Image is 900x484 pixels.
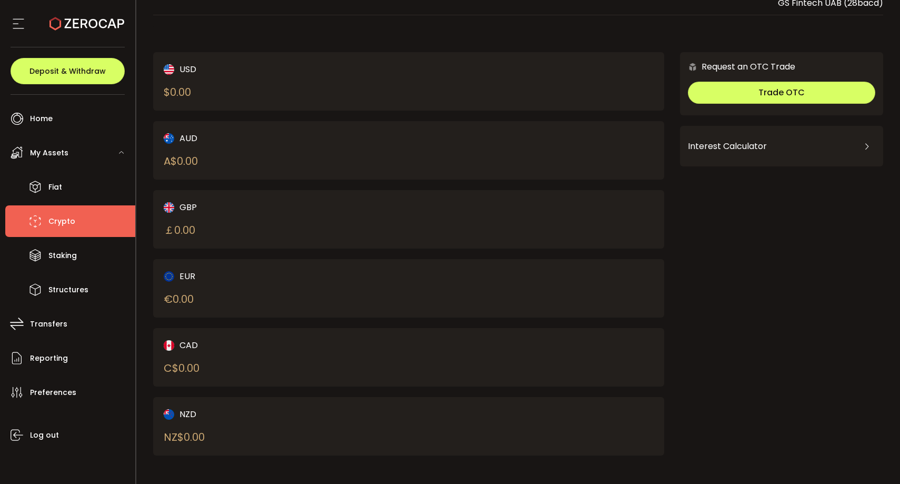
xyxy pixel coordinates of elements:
div: EUR [164,270,384,283]
img: aud_portfolio.svg [164,133,174,144]
button: Trade OTC [688,82,875,104]
div: ￡ 0.00 [164,222,195,238]
div: Interest Calculator [688,134,875,159]
img: cad_portfolio.svg [164,340,174,351]
div: € 0.00 [164,291,194,307]
span: Structures [48,282,88,298]
span: Fiat [48,180,62,195]
span: Staking [48,248,77,263]
span: Home [30,111,53,126]
div: C$ 0.00 [164,360,199,376]
span: Deposit & Withdraw [29,67,106,75]
img: 6nGpN7MZ9FLuBP83NiajKbTRY4UzlzQtBKtCrLLspmCkSvCZHBKvY3NxgQaT5JnOQREvtQ257bXeeSTueZfAPizblJ+Fe8JwA... [688,62,697,72]
div: CAD [164,339,384,352]
div: AUD [164,132,384,145]
span: Reporting [30,351,68,366]
div: USD [164,63,384,76]
div: GBP [164,201,384,214]
div: NZD [164,408,384,421]
div: $ 0.00 [164,84,191,100]
span: Log out [30,428,59,443]
span: Trade OTC [758,86,805,98]
img: gbp_portfolio.svg [164,202,174,213]
span: My Assets [30,145,68,161]
img: eur_portfolio.svg [164,271,174,282]
button: Deposit & Withdraw [11,58,125,84]
span: Transfers [30,317,67,332]
img: nzd_portfolio.svg [164,409,174,420]
div: NZ$ 0.00 [164,429,205,445]
span: Crypto [48,214,75,229]
img: usd_portfolio.svg [164,64,174,75]
div: Request an OTC Trade [680,60,795,73]
iframe: Chat Widget [847,433,900,484]
span: Preferences [30,385,76,400]
div: A$ 0.00 [164,153,198,169]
